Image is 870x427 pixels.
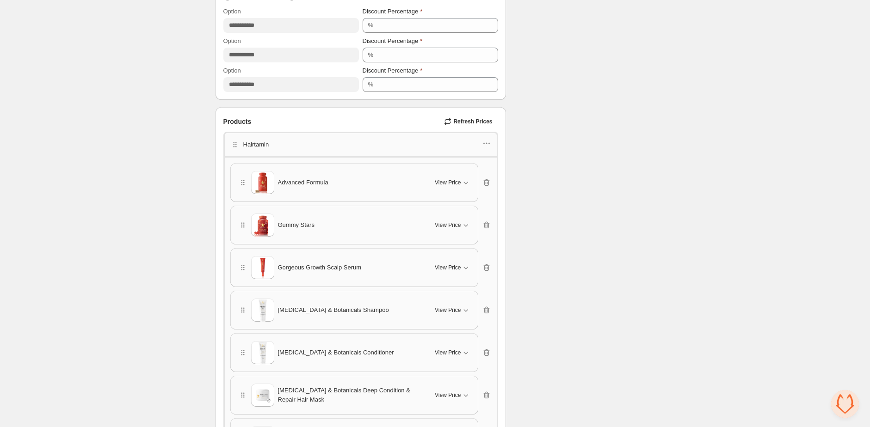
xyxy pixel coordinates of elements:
[429,345,475,360] button: View Price
[453,118,492,125] span: Refresh Prices
[429,260,475,275] button: View Price
[429,303,475,317] button: View Price
[223,66,241,75] label: Option
[368,21,374,30] div: %
[251,256,274,279] img: Gorgeous Growth Scalp Serum
[368,80,374,89] div: %
[435,179,461,186] span: View Price
[435,221,461,229] span: View Price
[278,386,424,404] span: [MEDICAL_DATA] & Botanicals Deep Condition & Repair Hair Mask
[363,37,423,46] label: Discount Percentage
[278,305,389,315] span: [MEDICAL_DATA] & Botanicals Shampoo
[429,175,475,190] button: View Price
[251,384,274,407] img: Biotin & Botanicals Deep Condition & Repair Hair Mask
[429,218,475,232] button: View Price
[435,306,461,314] span: View Price
[278,220,315,230] span: Gummy Stars
[278,178,328,187] span: Advanced Formula
[223,37,241,46] label: Option
[278,263,362,272] span: Gorgeous Growth Scalp Serum
[435,349,461,356] span: View Price
[368,50,374,60] div: %
[440,115,498,128] button: Refresh Prices
[363,7,423,16] label: Discount Percentage
[251,171,274,194] img: Advanced Formula
[223,117,252,126] span: Products
[435,391,461,399] span: View Price
[251,299,274,322] img: Biotin & Botanicals Shampoo
[251,341,274,364] img: Biotin & Botanicals Conditioner
[429,388,475,403] button: View Price
[435,264,461,271] span: View Price
[278,348,394,357] span: [MEDICAL_DATA] & Botanicals Conditioner
[223,7,241,16] label: Option
[831,390,859,418] div: Open chat
[243,140,269,149] p: Hairtamin
[251,213,274,237] img: Gummy Stars
[363,66,423,75] label: Discount Percentage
